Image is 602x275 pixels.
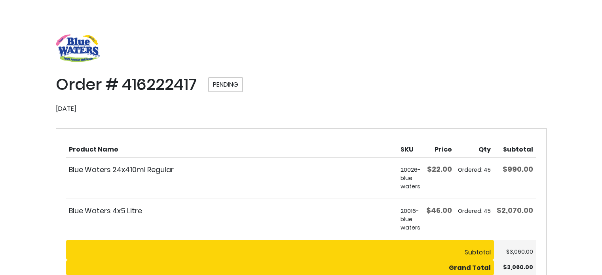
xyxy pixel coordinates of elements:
[503,263,533,271] span: $3,060.00
[458,207,484,215] span: Ordered
[426,205,452,215] span: $46.00
[455,138,494,157] th: Qty
[449,263,491,272] strong: Grand Total
[56,73,197,95] span: Order # 416222417
[503,164,533,174] span: $990.00
[484,166,491,174] span: 45
[398,138,423,157] th: SKU
[427,164,452,174] span: $22.00
[66,138,398,157] th: Product Name
[398,199,423,240] td: 20016-blue waters
[66,240,494,260] th: Subtotal
[69,164,395,175] strong: Blue Waters 24x410ml Regular
[208,77,243,92] span: Pending
[423,138,455,157] th: Price
[56,104,76,113] span: [DATE]
[497,205,533,215] span: $2,070.00
[56,34,100,62] a: store logo
[494,138,536,157] th: Subtotal
[458,166,484,174] span: Ordered
[398,158,423,199] td: 20026-blue waters
[506,248,533,256] span: $3,060.00
[484,207,491,215] span: 45
[69,205,395,216] strong: Blue Waters 4x5 Litre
